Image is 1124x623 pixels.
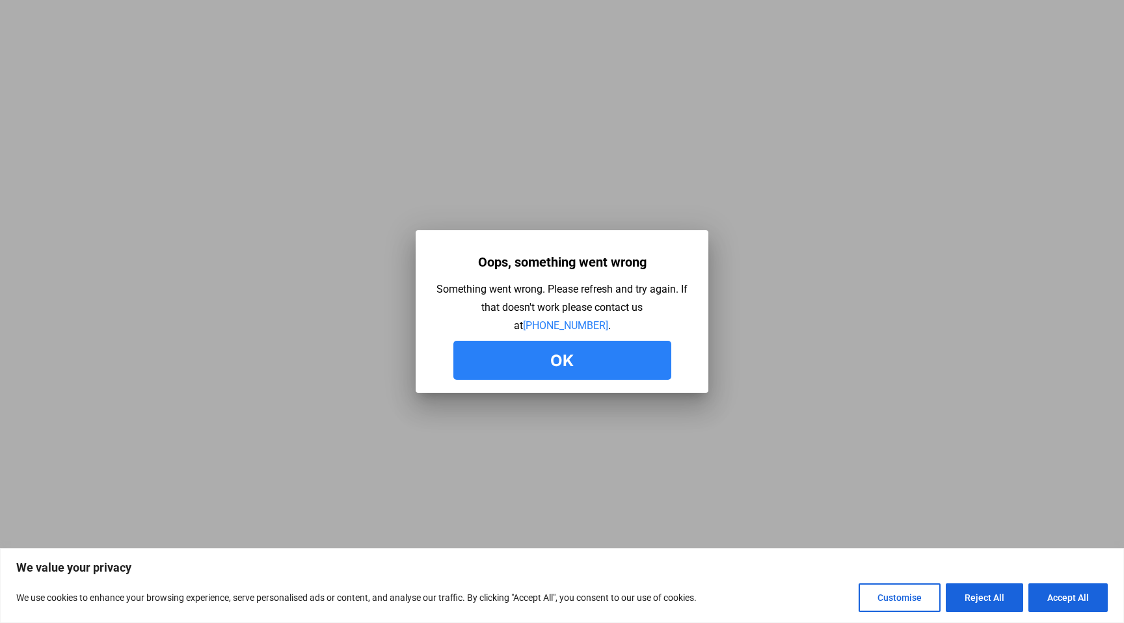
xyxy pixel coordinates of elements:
button: Customise [859,583,941,612]
button: Reject All [946,583,1023,612]
p: We use cookies to enhance your browsing experience, serve personalised ads or content, and analys... [16,590,697,605]
div: Something went wrong. Please refresh and try again. If that doesn't work please contact us at . [435,280,689,335]
button: Accept All [1028,583,1108,612]
a: [PHONE_NUMBER] [523,319,608,332]
button: Ok [453,341,671,380]
div: Oops, something went wrong [478,250,647,274]
p: We value your privacy [16,560,1108,576]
